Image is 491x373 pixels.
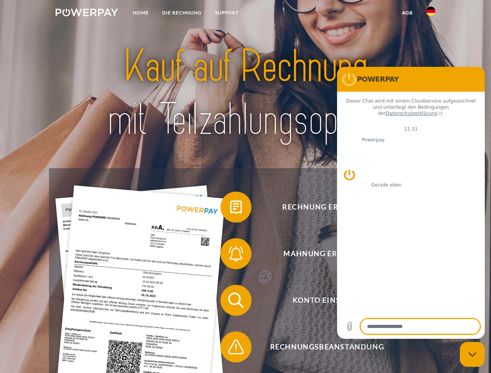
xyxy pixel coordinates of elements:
[226,337,246,357] img: qb_warning.svg
[226,291,246,310] img: qb_search.svg
[56,9,118,16] img: logo-powerpay-white.svg
[126,6,156,20] a: Home
[220,285,423,316] button: Konto einsehen
[220,192,423,223] button: Rechnung erhalten?
[232,238,422,269] span: Mahnung erhalten?
[426,7,435,16] img: de
[232,331,422,363] span: Rechnungsbeanstandung
[232,285,422,316] span: Konto einsehen
[156,6,208,20] a: DIE RECHNUNG
[74,37,417,149] img: title-powerpay_de.svg
[220,238,423,269] button: Mahnung erhalten?
[395,6,419,20] a: agb
[226,197,246,217] img: qb_bill.svg
[226,244,246,263] img: qb_bell.svg
[220,331,423,363] button: Rechnungsbeanstandung
[460,342,485,367] iframe: Schaltfläche zum Öffnen des Messaging-Fensters; Konversation läuft
[337,67,485,339] iframe: Messaging-Fenster
[208,6,245,20] a: SUPPORT
[232,192,422,223] span: Rechnung erhalten?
